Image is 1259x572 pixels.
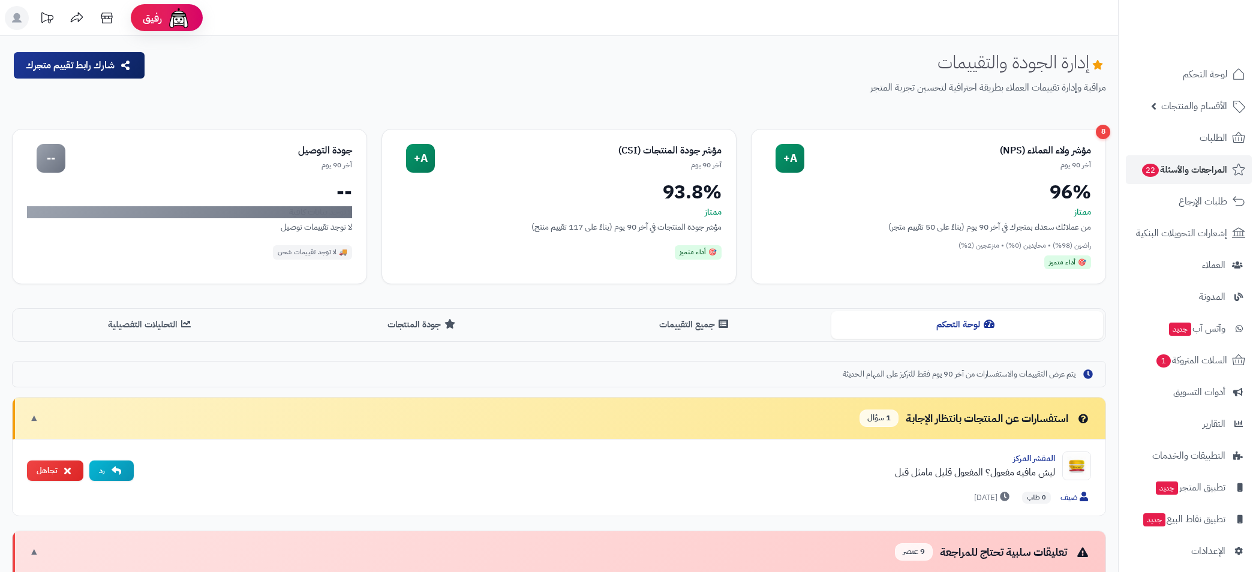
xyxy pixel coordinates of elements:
div: استفسارات عن المنتجات بانتظار الإجابة [860,410,1091,427]
a: طلبات الإرجاع [1126,187,1252,216]
p: مراقبة وإدارة تقييمات العملاء بطريقة احترافية لتحسين تجربة المتجر [155,81,1106,95]
div: 96% [766,182,1091,201]
span: [DATE] [974,492,1012,504]
span: ▼ [29,545,39,559]
span: 9 عنصر [895,543,933,561]
a: السلات المتروكة1 [1126,346,1252,375]
a: العملاء [1126,251,1252,279]
button: رد [89,460,134,481]
span: جديد [1156,481,1178,495]
div: لا توجد تقييمات توصيل [27,221,352,233]
a: المدونة [1126,282,1252,311]
span: الإعدادات [1191,543,1225,559]
button: تجاهل [27,460,83,481]
span: المراجعات والأسئلة [1141,161,1227,178]
div: ممتاز [396,206,722,218]
div: آخر 90 يوم [804,160,1091,170]
span: الطلبات [1200,130,1227,146]
span: المدونة [1199,288,1225,305]
div: من عملائك سعداء بمتجرك في آخر 90 يوم (بناءً على 50 تقييم متجر) [766,221,1091,233]
div: 🚚 لا توجد تقييمات شحن [273,245,353,260]
span: 1 [1156,354,1171,368]
span: التطبيقات والخدمات [1152,447,1225,464]
div: مؤشر جودة المنتجات (CSI) [435,144,722,158]
span: الأقسام والمنتجات [1161,98,1227,115]
div: 🎯 أداء متميز [675,245,722,260]
a: أدوات التسويق [1126,378,1252,407]
span: إشعارات التحويلات البنكية [1136,225,1227,242]
a: التقارير [1126,410,1252,438]
span: يتم عرض التقييمات والاستفسارات من آخر 90 يوم فقط للتركيز على المهام الحديثة [843,369,1075,380]
span: جديد [1169,323,1191,336]
div: 🎯 أداء متميز [1044,255,1091,270]
span: 1 سؤال [860,410,899,427]
a: الإعدادات [1126,537,1252,565]
div: -- [37,144,65,173]
span: طلبات الإرجاع [1179,193,1227,210]
span: جديد [1143,513,1165,526]
a: تطبيق المتجرجديد [1126,473,1252,502]
span: تطبيق المتجر [1155,479,1225,496]
span: 22 [1142,164,1159,177]
div: 93.8% [396,182,722,201]
div: راضين (98%) • محايدين (0%) • منزعجين (2%) [766,240,1091,251]
a: المقشر المركز [1013,452,1055,465]
span: وآتس آب [1168,320,1225,337]
button: جودة المنتجات [287,311,560,338]
a: الطلبات [1126,124,1252,152]
span: رفيق [143,11,162,25]
span: أدوات التسويق [1173,384,1225,401]
span: السلات المتروكة [1155,352,1227,369]
a: المراجعات والأسئلة22 [1126,155,1252,184]
div: لا توجد بيانات كافية [27,206,352,218]
span: ▼ [29,411,39,425]
span: التقارير [1203,416,1225,432]
img: logo-2.png [1177,32,1248,58]
a: التطبيقات والخدمات [1126,441,1252,470]
button: شارك رابط تقييم متجرك [14,52,145,79]
div: مؤشر جودة المنتجات في آخر 90 يوم (بناءً على 117 تقييم منتج) [396,221,722,233]
span: ضيف [1060,492,1091,504]
a: تطبيق نقاط البيعجديد [1126,505,1252,534]
div: جودة التوصيل [65,144,352,158]
button: لوحة التحكم [831,311,1104,338]
span: 0 طلب [1022,492,1051,504]
a: إشعارات التحويلات البنكية [1126,219,1252,248]
div: تعليقات سلبية تحتاج للمراجعة [895,543,1091,561]
div: A+ [776,144,804,173]
img: Product [1062,451,1091,480]
div: -- [27,182,352,201]
div: مؤشر ولاء العملاء (NPS) [804,144,1091,158]
h1: إدارة الجودة والتقييمات [938,52,1106,72]
div: آخر 90 يوم [65,160,352,170]
div: 8 [1096,125,1110,139]
button: التحليلات التفصيلية [15,311,287,338]
div: ليش مافيه مفعول؟ المفعول قليل مامثل قبل [143,465,1055,480]
div: آخر 90 يوم [435,160,722,170]
button: جميع التقييمات [559,311,831,338]
a: لوحة التحكم [1126,60,1252,89]
span: تطبيق نقاط البيع [1142,511,1225,528]
div: A+ [406,144,435,173]
span: العملاء [1202,257,1225,273]
a: تحديثات المنصة [32,6,62,33]
a: وآتس آبجديد [1126,314,1252,343]
div: ممتاز [766,206,1091,218]
img: ai-face.png [167,6,191,30]
span: لوحة التحكم [1183,66,1227,83]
